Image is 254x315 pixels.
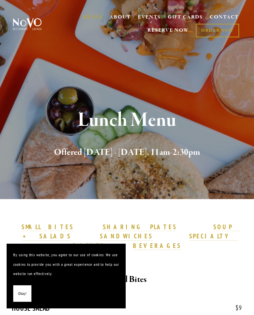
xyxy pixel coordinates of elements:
a: SOUP + SALADS [23,223,240,241]
img: Novo Restaurant &amp; Lounge [12,18,43,30]
strong: BEVERAGES [133,242,181,250]
strong: SMALL BITES [21,223,73,231]
a: SANDWICHES [100,232,153,241]
span: $ [235,304,239,312]
a: ABOUT [109,14,131,20]
a: ORDER NOW [196,24,239,37]
a: EVENTS [138,14,161,20]
a: CONTACT [210,11,239,24]
strong: SANDWICHES [100,232,153,240]
span: 9 [229,304,242,312]
a: MENUS [82,14,103,20]
h2: Offered [DATE] - [DATE], 11am-2:30pm [19,146,235,159]
strong: SHARING PLATES [103,223,177,231]
a: RESERVE NOW [148,24,189,37]
div: HOUSE SALAD [12,304,242,312]
span: Okay! [18,289,26,298]
strong: Small Bites [107,274,147,285]
a: SMALL BITES [21,223,73,231]
h1: Lunch Menu [19,110,235,131]
p: By using this website, you agree to our use of cookies. We use cookies to provide you with a grea... [13,250,119,279]
section: Cookie banner [7,244,126,308]
a: BEVERAGES [133,242,181,250]
a: GIFT CARDS [168,11,203,24]
button: Okay! [13,285,31,302]
a: SHARING PLATES [103,223,177,231]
